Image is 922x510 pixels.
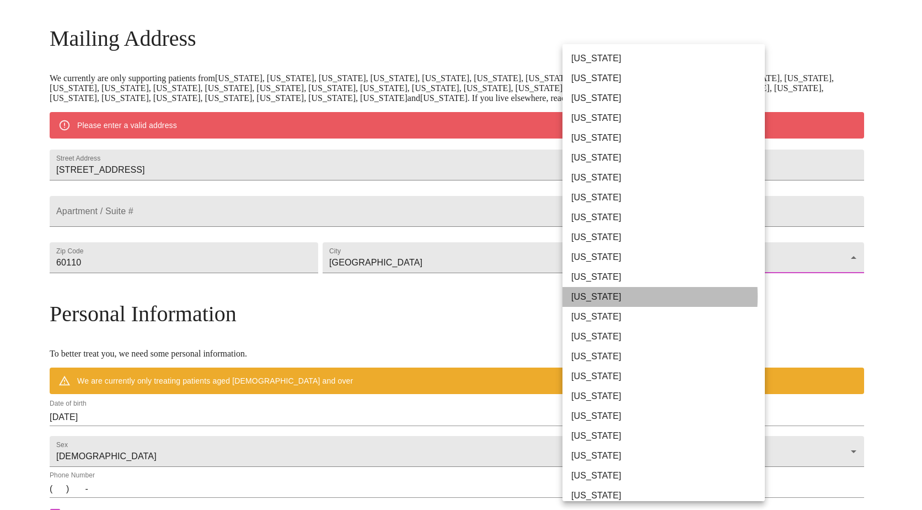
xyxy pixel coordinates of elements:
[562,247,773,267] li: [US_STATE]
[562,486,773,506] li: [US_STATE]
[562,347,773,366] li: [US_STATE]
[562,188,773,208] li: [US_STATE]
[562,49,773,68] li: [US_STATE]
[562,466,773,486] li: [US_STATE]
[562,267,773,287] li: [US_STATE]
[562,227,773,247] li: [US_STATE]
[562,128,773,148] li: [US_STATE]
[562,287,773,307] li: [US_STATE]
[562,446,773,466] li: [US_STATE]
[562,406,773,426] li: [US_STATE]
[562,426,773,446] li: [US_STATE]
[562,208,773,227] li: [US_STATE]
[562,68,773,88] li: [US_STATE]
[562,168,773,188] li: [US_STATE]
[562,327,773,347] li: [US_STATE]
[562,307,773,327] li: [US_STATE]
[562,108,773,128] li: [US_STATE]
[562,148,773,168] li: [US_STATE]
[562,386,773,406] li: [US_STATE]
[562,366,773,386] li: [US_STATE]
[562,88,773,108] li: [US_STATE]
